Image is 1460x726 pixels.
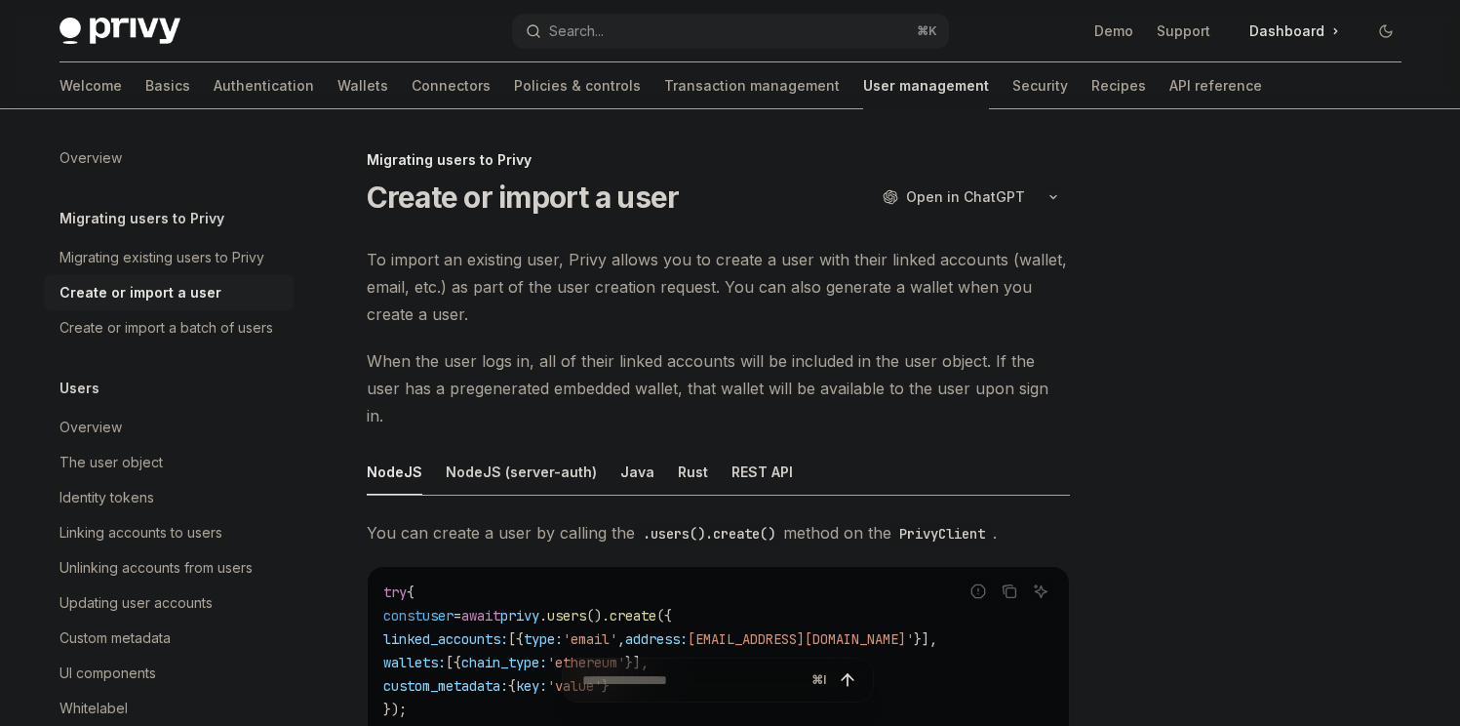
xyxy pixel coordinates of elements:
span: users [547,607,586,625]
button: Open search [512,14,949,49]
button: Ask AI [1028,579,1053,604]
h1: Create or import a user [367,180,680,215]
a: Unlinking accounts from users [44,550,294,585]
a: Demo [1094,21,1133,41]
a: Recipes [1091,62,1146,109]
a: API reference [1169,62,1262,109]
a: Basics [145,62,190,109]
div: Overview [59,416,122,439]
div: Unlinking accounts from users [59,556,253,580]
span: create [610,607,656,625]
a: Overview [44,410,294,445]
div: Custom metadata [59,626,171,650]
div: Create or import a user [59,281,221,304]
span: = [454,607,461,625]
a: Wallets [337,62,388,109]
button: Open in ChatGPT [870,181,1037,214]
img: dark logo [59,18,180,45]
a: Migrating existing users to Privy [44,240,294,275]
span: To import an existing user, Privy allows you to create a user with their linked accounts (wallet,... [367,246,1070,328]
span: try [383,584,407,601]
a: Create or import a user [44,275,294,310]
span: { [407,584,414,601]
div: UI components [59,662,156,685]
span: const [383,607,422,625]
a: Linking accounts to users [44,515,294,550]
div: Migrating existing users to Privy [59,246,264,269]
div: REST API [731,449,793,495]
span: ⌘ K [917,23,937,39]
a: User management [863,62,989,109]
a: Overview [44,141,294,176]
div: Rust [678,449,708,495]
span: privy [500,607,539,625]
span: When the user logs in, all of their linked accounts will be included in the user object. If the u... [367,347,1070,429]
a: UI components [44,656,294,691]
input: Ask a question... [582,659,804,702]
a: The user object [44,445,294,480]
a: Welcome [59,62,122,109]
span: type: [524,630,563,648]
div: Search... [549,20,604,43]
button: Send message [834,666,861,694]
div: Updating user accounts [59,591,213,615]
a: Connectors [412,62,491,109]
div: The user object [59,451,163,474]
a: Authentication [214,62,314,109]
a: Dashboard [1234,16,1355,47]
div: Create or import a batch of users [59,316,273,340]
div: Linking accounts to users [59,521,222,544]
a: Support [1157,21,1210,41]
a: Updating user accounts [44,585,294,621]
span: [{ [508,630,524,648]
span: , [617,630,625,648]
span: Open in ChatGPT [906,187,1025,207]
span: You can create a user by calling the method on the . [367,519,1070,546]
a: Custom metadata [44,621,294,656]
span: await [461,607,500,625]
a: Create or import a batch of users [44,310,294,345]
span: Dashboard [1249,21,1324,41]
div: Identity tokens [59,486,154,509]
span: address: [625,630,688,648]
code: PrivyClient [891,523,993,544]
button: Report incorrect code [966,579,991,604]
div: Whitelabel [59,697,128,720]
a: Identity tokens [44,480,294,515]
div: NodeJS (server-auth) [446,449,597,495]
h5: Migrating users to Privy [59,207,224,230]
a: Security [1012,62,1068,109]
h5: Users [59,377,99,400]
div: Migrating users to Privy [367,150,1070,170]
div: Overview [59,146,122,170]
span: . [539,607,547,625]
a: Policies & controls [514,62,641,109]
span: [EMAIL_ADDRESS][DOMAIN_NAME]' [688,630,914,648]
span: user [422,607,454,625]
span: ({ [656,607,672,625]
a: Whitelabel [44,691,294,726]
button: Copy the contents from the code block [997,579,1022,604]
div: Java [620,449,654,495]
button: Toggle dark mode [1370,16,1401,47]
span: }], [914,630,937,648]
span: (). [586,607,610,625]
div: NodeJS [367,449,422,495]
span: linked_accounts: [383,630,508,648]
span: 'email' [563,630,617,648]
a: Transaction management [664,62,840,109]
code: .users().create() [635,523,783,544]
